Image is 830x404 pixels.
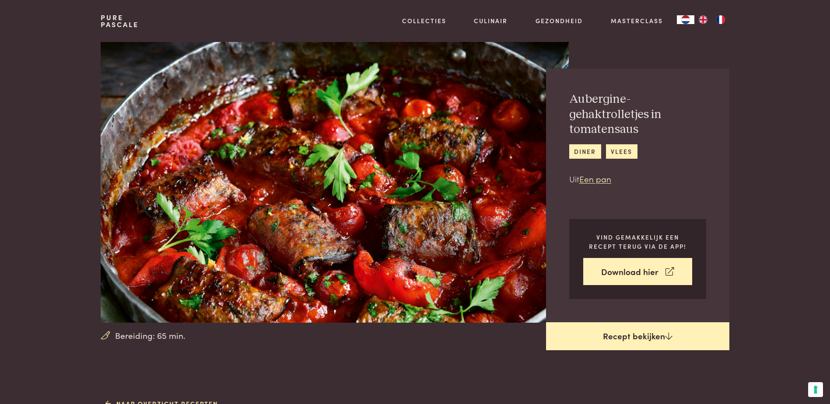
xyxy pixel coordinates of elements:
h2: Aubergine-gehaktrolletjes in tomatensaus [569,92,706,137]
a: EN [694,15,712,24]
a: NL [677,15,694,24]
button: Uw voorkeuren voor toestemming voor trackingtechnologieën [808,382,823,397]
a: Download hier [583,258,692,286]
a: vlees [606,144,637,159]
ul: Language list [694,15,729,24]
span: Bereiding: 65 min. [115,329,186,342]
a: diner [569,144,601,159]
img: Aubergine-gehaktrolletjes in tomatensaus [101,42,568,323]
div: Language [677,15,694,24]
a: Gezondheid [536,16,583,25]
aside: Language selected: Nederlands [677,15,729,24]
a: Masterclass [611,16,663,25]
p: Uit [569,173,706,185]
a: Recept bekijken [546,322,729,350]
a: Culinair [474,16,508,25]
a: PurePascale [101,14,139,28]
p: Vind gemakkelijk een recept terug via de app! [583,233,692,251]
a: Collecties [402,16,446,25]
a: FR [712,15,729,24]
a: Een pan [579,173,611,185]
